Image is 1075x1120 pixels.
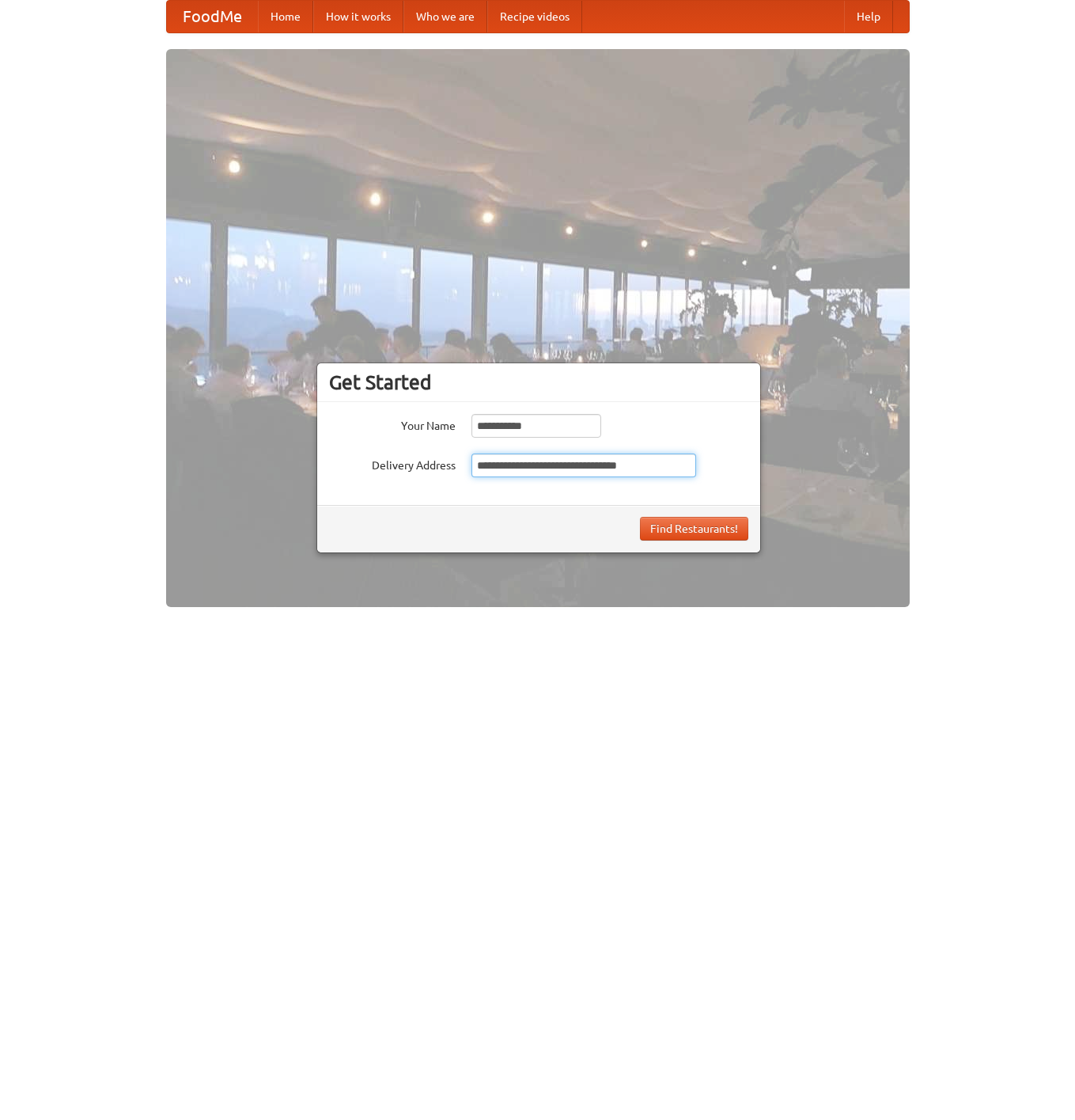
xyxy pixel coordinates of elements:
a: How it works [313,1,403,32]
a: Help [844,1,893,32]
button: Find Restaurants! [640,517,748,541]
a: FoodMe [167,1,258,32]
a: Recipe videos [487,1,582,32]
label: Your Name [329,414,456,434]
a: Who we are [403,1,487,32]
label: Delivery Address [329,454,456,473]
a: Home [258,1,313,32]
h3: Get Started [329,370,748,394]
